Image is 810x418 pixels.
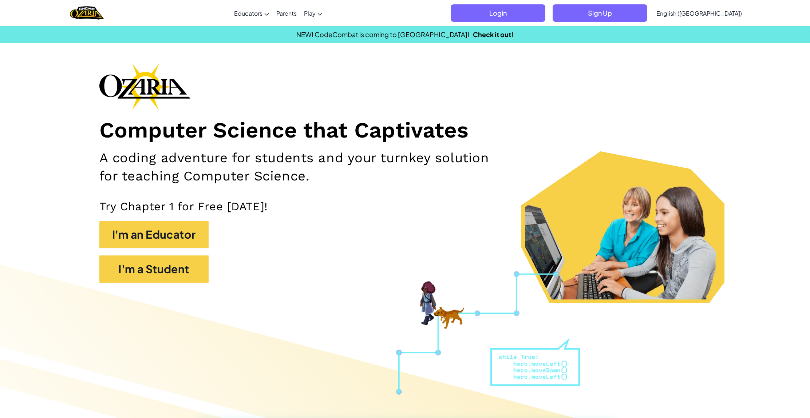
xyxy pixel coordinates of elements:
[553,4,647,22] button: Sign Up
[99,149,509,185] h2: A coding adventure for students and your turnkey solution for teaching Computer Science.
[473,30,514,39] a: Check it out!
[273,3,300,23] a: Parents
[99,117,711,144] h1: Computer Science that Captivates
[304,9,316,17] span: Play
[99,63,190,110] img: Ozaria branding logo
[296,30,469,39] span: NEW! CodeCombat is coming to [GEOGRAPHIC_DATA]!
[451,4,545,22] button: Login
[99,199,711,214] p: Try Chapter 1 for Free [DATE]!
[230,3,273,23] a: Educators
[70,5,104,20] a: Ozaria by CodeCombat logo
[656,9,742,17] span: English ([GEOGRAPHIC_DATA])
[300,3,326,23] a: Play
[99,255,209,283] button: I'm a Student
[653,3,746,23] a: English ([GEOGRAPHIC_DATA])
[99,221,209,248] button: I'm an Educator
[234,9,262,17] span: Educators
[70,5,104,20] img: Home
